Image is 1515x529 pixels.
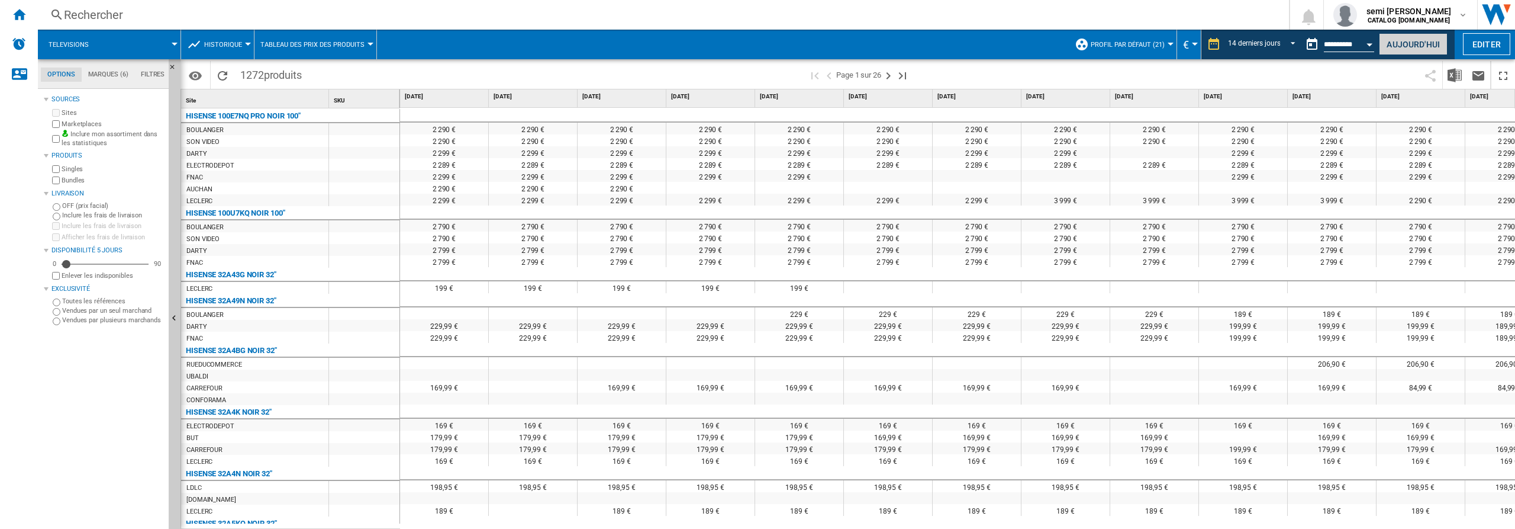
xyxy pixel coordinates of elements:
div: Produits [51,151,164,161]
div: 2 290 € [666,134,755,146]
div: [DATE] [669,89,755,104]
button: Tableau des prix des produits [260,30,370,59]
div: 2 290 € [1377,123,1465,134]
div: 199,99 € [1199,319,1287,331]
div: 2 790 € [1110,220,1198,232]
input: Bundles [52,177,60,184]
div: HISENSE 100E7NQ PRO NOIR 100" [186,109,301,123]
div: 2 299 € [755,194,843,206]
div: [DATE] [1113,89,1198,104]
div: 2 290 € [489,182,577,194]
div: 229,99 € [400,319,488,331]
div: 3 999 € [1110,194,1198,206]
span: [DATE] [1204,92,1285,101]
div: 2 790 € [666,220,755,232]
button: € [1183,30,1195,59]
div: [DATE] [402,89,488,104]
button: md-calendar [1300,33,1324,56]
div: 2 790 € [1288,220,1376,232]
div: 2 290 € [1199,134,1287,146]
div: 2 299 € [400,170,488,182]
button: Editer [1463,33,1510,55]
span: [DATE] [671,92,752,101]
div: 2 299 € [933,194,1021,206]
md-tab-item: Filtres [134,68,171,82]
button: Historique [204,30,248,59]
div: 2 290 € [578,182,666,194]
div: 229,99 € [844,319,932,331]
div: [DATE] [1201,89,1287,104]
div: 229,99 € [1021,319,1110,331]
div: 229 € [755,307,843,319]
div: 2 799 € [844,243,932,255]
div: 2 299 € [489,194,577,206]
div: 189 € [1199,307,1287,319]
span: [DATE] [405,92,486,101]
button: Masquer [169,59,183,81]
div: 2 799 € [400,243,488,255]
span: Tableau des prix des produits [260,41,365,49]
button: Aujourd'hui [1379,33,1448,55]
div: 199,99 € [1377,331,1465,343]
div: 2 299 € [666,170,755,182]
div: 2 799 € [933,255,1021,267]
div: 2 299 € [666,146,755,158]
div: 199,99 € [1288,319,1376,331]
div: 229,99 € [400,331,488,343]
label: Inclure les frais de livraison [62,222,164,230]
div: 2 290 € [489,123,577,134]
label: Toutes les références [62,297,164,306]
div: 2 790 € [1021,220,1110,232]
div: [DATE] [757,89,843,104]
div: 2 799 € [666,255,755,267]
div: 2 289 € [755,158,843,170]
span: Site [186,97,196,104]
label: Marketplaces [62,120,164,129]
label: Singles [62,165,164,174]
div: 229,99 € [489,331,577,343]
span: Historique [204,41,242,49]
div: 2 799 € [1288,255,1376,267]
button: Partager ce bookmark avec d'autres [1419,61,1442,89]
div: HISENSE 32A43G NOIR 32" [186,268,276,282]
div: 2 299 € [1288,146,1376,158]
div: Ce rapport est basé sur une date antérieure à celle d'aujourd'hui. [1300,30,1377,59]
button: >Page précédente [822,61,836,89]
div: 2 790 € [489,232,577,243]
button: Open calendar [1359,32,1381,53]
div: 0 [50,259,59,268]
div: 2 299 € [578,146,666,158]
div: 2 290 € [755,134,843,146]
div: Sort None [183,89,328,108]
div: BOULANGER [186,222,224,233]
div: 2 790 € [1377,220,1465,232]
span: [DATE] [1115,92,1196,101]
input: Vendues par un seul marchand [53,308,60,316]
div: 199 € [400,281,488,293]
div: 2 790 € [844,220,932,232]
div: 3 999 € [1288,194,1376,206]
div: 2 299 € [578,170,666,182]
button: Options [183,65,207,86]
div: 2 290 € [1377,194,1465,206]
md-tab-item: Options [41,68,82,82]
div: 2 790 € [1377,232,1465,243]
div: 2 299 € [933,146,1021,158]
div: 2 299 € [755,170,843,182]
button: Première page [808,61,822,89]
div: Site Sort None [183,89,328,108]
div: 2 790 € [1021,232,1110,243]
div: DARTY [186,321,207,333]
div: 229 € [844,307,932,319]
div: 2 299 € [755,146,843,158]
div: 2 290 € [1021,134,1110,146]
div: 2 790 € [400,232,488,243]
div: 3 999 € [1199,194,1287,206]
div: 2 290 € [400,123,488,134]
div: 229,99 € [1110,319,1198,331]
div: 229,99 € [666,331,755,343]
div: 2 289 € [666,158,755,170]
div: 2 289 € [578,158,666,170]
